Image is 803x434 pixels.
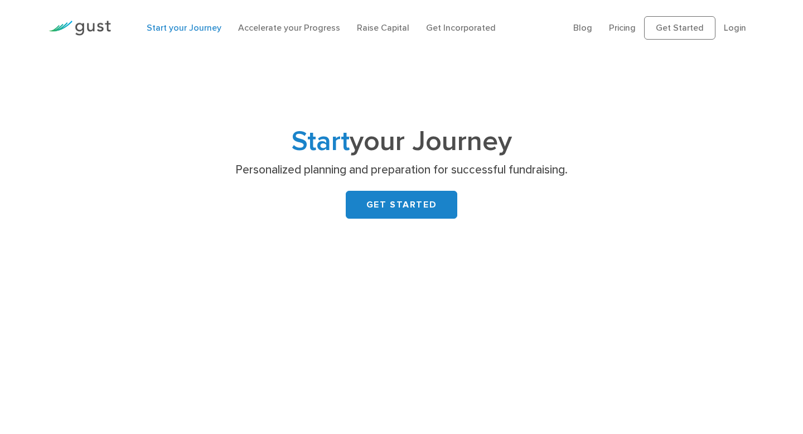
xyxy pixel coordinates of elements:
[292,125,350,158] span: Start
[357,22,409,33] a: Raise Capital
[238,22,340,33] a: Accelerate your Progress
[573,22,592,33] a: Blog
[186,162,618,178] p: Personalized planning and preparation for successful fundraising.
[346,191,457,219] a: GET STARTED
[147,22,221,33] a: Start your Journey
[609,22,636,33] a: Pricing
[181,129,622,155] h1: your Journey
[426,22,496,33] a: Get Incorporated
[644,16,715,40] a: Get Started
[724,22,746,33] a: Login
[49,21,111,36] img: Gust Logo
